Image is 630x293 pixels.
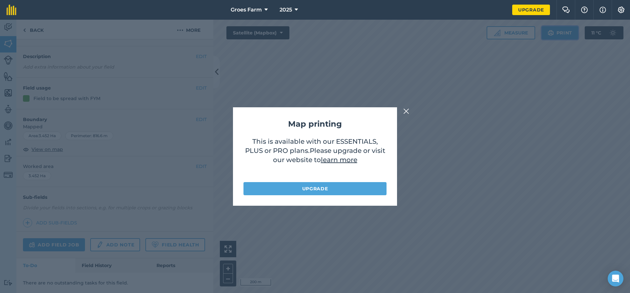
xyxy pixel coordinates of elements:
[617,7,625,13] img: A cog icon
[562,7,570,13] img: Two speech bubbles overlapping with the left bubble in the forefront
[280,6,292,14] span: 2025
[512,5,550,15] a: Upgrade
[243,182,387,195] a: Upgrade
[273,147,385,164] span: Please upgrade or visit our website to
[243,118,387,130] h2: Map printing
[608,271,623,286] div: Open Intercom Messenger
[580,7,588,13] img: A question mark icon
[321,156,357,164] a: learn more
[7,5,16,15] img: fieldmargin Logo
[231,6,262,14] span: Groes Farm
[403,107,409,115] img: svg+xml;base64,PHN2ZyB4bWxucz0iaHR0cDovL3d3dy53My5vcmcvMjAwMC9zdmciIHdpZHRoPSIyMiIgaGVpZ2h0PSIzMC...
[599,6,606,14] img: svg+xml;base64,PHN2ZyB4bWxucz0iaHR0cDovL3d3dy53My5vcmcvMjAwMC9zdmciIHdpZHRoPSIxNyIgaGVpZ2h0PSIxNy...
[243,137,387,176] p: This is available with our ESSENTIALS, PLUS or PRO plans .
